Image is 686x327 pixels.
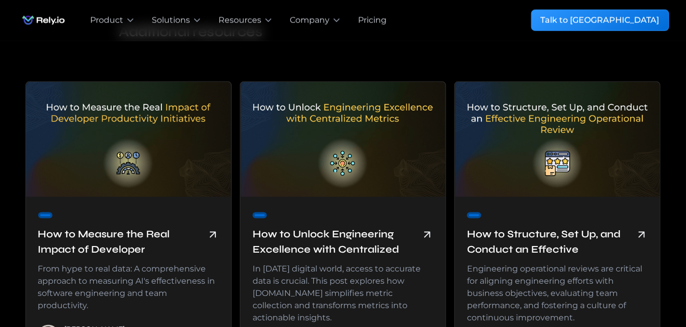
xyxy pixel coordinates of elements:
div: Solutions [152,14,190,26]
img: How to Structure, Set Up, and Conduct an Effective Engineering Operational Review [455,82,660,197]
div: Company [290,14,330,26]
div: Product [90,14,123,26]
img: How to Measure the Real Impact of Developer Productivity Initiatives? [26,82,231,197]
a: How to Measure the Real Impact of Developer Productivity Initiatives? [38,227,219,259]
h6: How to Structure, Set Up, and Conduct an Effective Engineering Operational Review [467,227,632,259]
div: From hype to real data: A comprehensive approach to measuring AI's effectiveness in software engi... [38,263,219,312]
div: In [DATE] digital world, access to accurate data is crucial. This post explores how [DOMAIN_NAME]... [253,263,433,324]
div: Resources [218,14,261,26]
iframe: Chatbot [619,260,672,313]
a: How to Unlock Engineering Excellence with Centralized Metrics [253,227,433,259]
a: Pricing [358,14,387,26]
a: Talk to [GEOGRAPHIC_DATA] [531,10,669,31]
img: How to Unlock Engineering Excellence with Centralized Metrics [240,82,446,197]
div: Talk to [GEOGRAPHIC_DATA] [541,14,660,26]
h6: How to Measure the Real Impact of Developer Productivity Initiatives? [38,227,203,259]
h6: How to Unlock Engineering Excellence with Centralized Metrics [253,227,417,259]
div: Engineering operational reviews are critical for aligning engineering efforts with business objec... [467,263,648,324]
a: How to Structure, Set Up, and Conduct an Effective Engineering Operational Review [467,227,648,259]
a: home [17,10,70,31]
img: Rely.io logo [17,10,70,31]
